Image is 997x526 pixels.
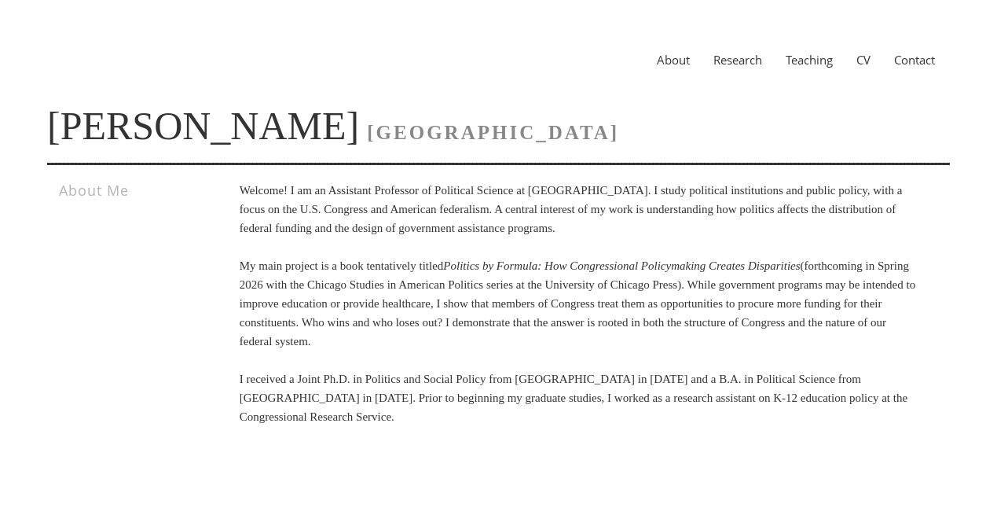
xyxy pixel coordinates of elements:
[47,104,359,148] a: [PERSON_NAME]
[774,52,845,68] a: Teaching
[240,181,917,426] p: Welcome! I am an Assistant Professor of Political Science at [GEOGRAPHIC_DATA]. I study political...
[367,122,619,143] span: [GEOGRAPHIC_DATA]
[845,52,882,68] a: CV
[443,259,800,272] i: Politics by Formula: How Congressional Policymaking Creates Disparities
[882,52,947,68] a: Contact
[645,52,702,68] a: About
[702,52,774,68] a: Research
[59,181,194,200] h3: About Me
